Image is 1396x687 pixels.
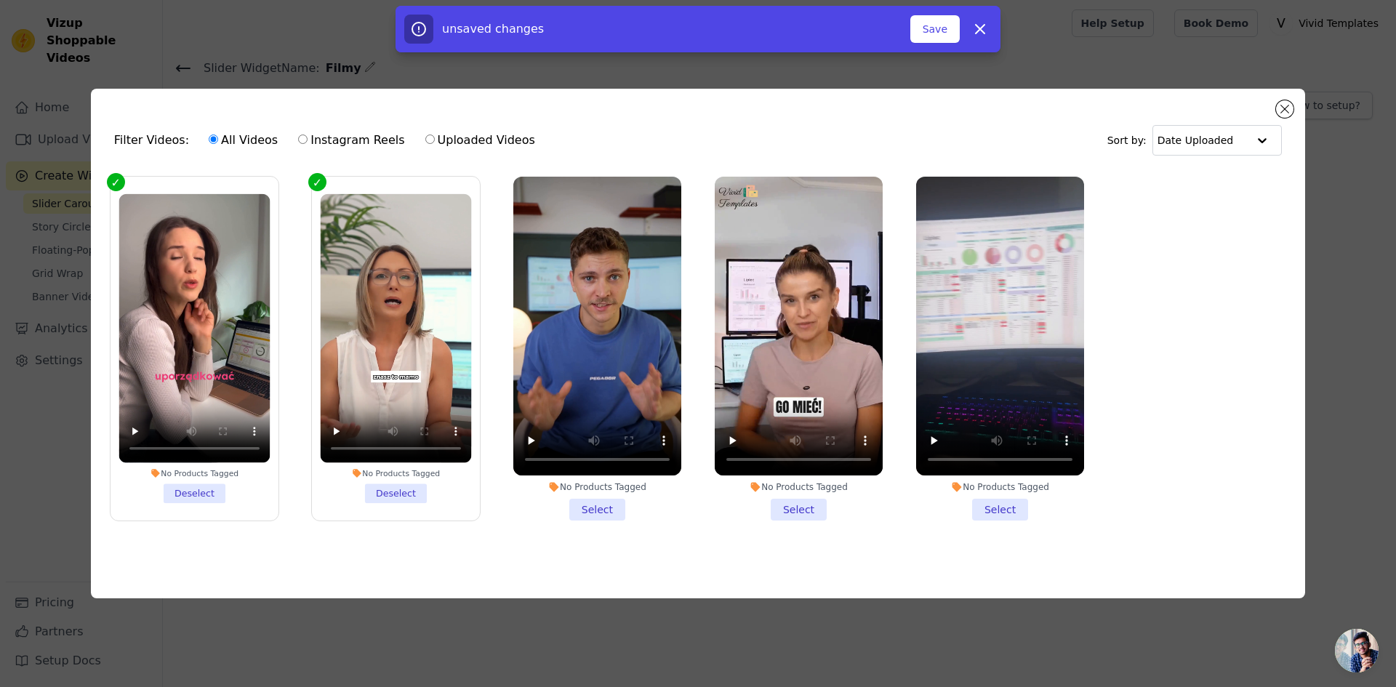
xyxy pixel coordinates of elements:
div: Sort by: [1107,125,1283,156]
div: No Products Tagged [513,481,681,493]
div: Filter Videos: [114,124,543,157]
label: All Videos [208,131,278,150]
span: unsaved changes [442,22,544,36]
div: No Products Tagged [916,481,1084,493]
div: No Products Tagged [320,468,471,478]
label: Instagram Reels [297,131,405,150]
label: Uploaded Videos [425,131,536,150]
div: No Products Tagged [119,468,270,478]
div: Otwarty czat [1335,629,1379,672]
button: Save [910,15,960,43]
div: No Products Tagged [715,481,883,493]
button: Close modal [1276,100,1293,118]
